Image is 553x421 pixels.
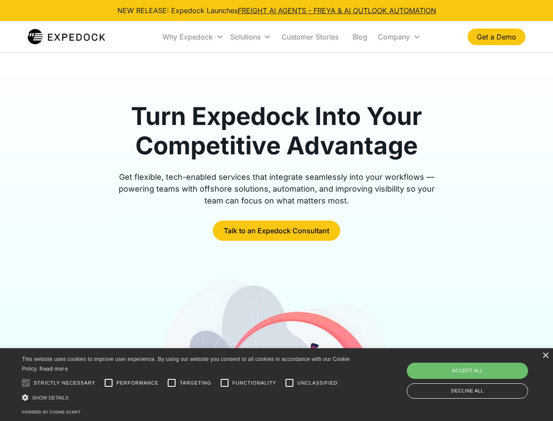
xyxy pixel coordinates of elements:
[345,22,374,52] a: Blog
[22,356,350,372] span: This website uses cookies to improve user experience. By using our website you consent to all coo...
[109,171,445,207] div: Get flexible, tech-enabled services that integrate seamlessly into your workflows — powering team...
[227,22,275,52] div: Solutions
[39,365,68,372] a: Read more
[230,32,261,41] div: Solutions
[275,22,345,52] a: Customer Stories
[28,28,105,46] img: Expedock Logo
[378,32,410,41] div: Company
[116,379,159,387] span: Performance
[34,379,95,387] span: Strictly necessary
[109,102,445,161] h1: Turn Expedock Into Your Competitive Advantage
[180,379,211,387] span: Targeting
[468,29,525,45] a: Get a Demo
[297,379,338,387] span: Unclassified
[117,5,436,16] div: NEW RELEASE: Expedock Launches
[407,326,553,421] iframe: Chat Widget
[32,395,69,400] span: Show details
[374,22,424,52] div: Company
[238,6,436,15] a: FREIGHT AI AGENTS - FREYA & AI OUTLOOK AUTOMATION
[28,28,105,46] a: home
[22,393,353,402] div: Show details
[213,221,340,241] a: Talk to an Expedock Consultant
[232,379,276,387] span: Functionality
[22,410,81,414] a: Powered by cookie-script
[159,22,227,52] div: Why Expedock
[162,32,213,41] div: Why Expedock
